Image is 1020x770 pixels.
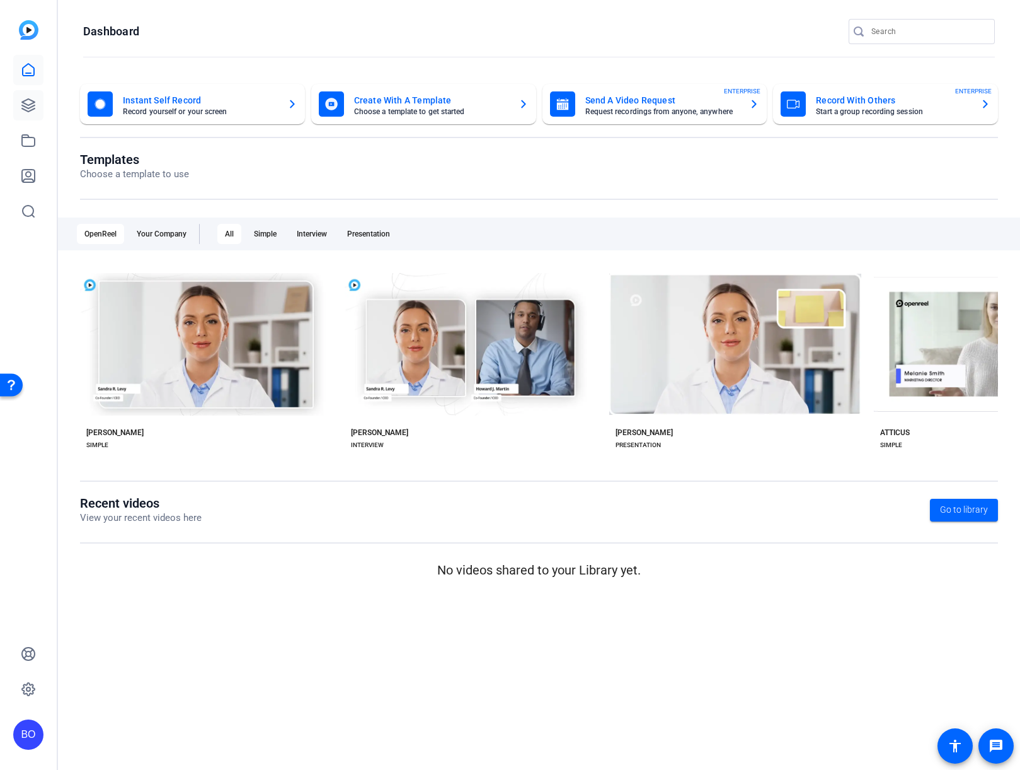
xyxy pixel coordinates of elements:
div: SIMPLE [880,440,902,450]
div: [PERSON_NAME] [616,428,673,438]
img: blue-gradient.svg [19,20,38,40]
button: Send A Video RequestRequest recordings from anyone, anywhereENTERPRISE [542,84,767,124]
div: ATTICUS [880,428,910,438]
div: PRESENTATION [616,440,661,450]
p: No videos shared to your Library yet. [80,561,998,580]
mat-card-title: Record With Others [816,93,970,108]
div: Your Company [129,224,194,244]
div: INTERVIEW [351,440,384,450]
mat-card-subtitle: Request recordings from anyone, anywhere [585,108,740,115]
button: Instant Self RecordRecord yourself or your screen [80,84,305,124]
div: All [217,224,241,244]
div: [PERSON_NAME] [351,428,408,438]
mat-card-title: Send A Video Request [585,93,740,108]
h1: Dashboard [83,24,139,39]
div: Interview [289,224,335,244]
h1: Recent videos [80,496,202,511]
mat-card-title: Create With A Template [354,93,508,108]
h1: Templates [80,152,189,167]
div: Presentation [340,224,398,244]
mat-card-subtitle: Choose a template to get started [354,108,508,115]
div: SIMPLE [86,440,108,450]
input: Search [871,24,985,39]
div: [PERSON_NAME] [86,428,144,438]
p: Choose a template to use [80,167,189,182]
button: Create With A TemplateChoose a template to get started [311,84,536,124]
mat-card-title: Instant Self Record [123,93,277,108]
div: Simple [246,224,284,244]
p: View your recent videos here [80,511,202,525]
mat-card-subtitle: Start a group recording session [816,108,970,115]
span: Go to library [940,503,988,516]
mat-card-subtitle: Record yourself or your screen [123,108,277,115]
button: Record With OthersStart a group recording sessionENTERPRISE [773,84,998,124]
mat-icon: message [988,738,1004,754]
span: ENTERPRISE [724,86,760,96]
span: ENTERPRISE [955,86,992,96]
div: BO [13,720,43,750]
mat-icon: accessibility [948,738,963,754]
a: Go to library [930,499,998,522]
div: OpenReel [77,224,124,244]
